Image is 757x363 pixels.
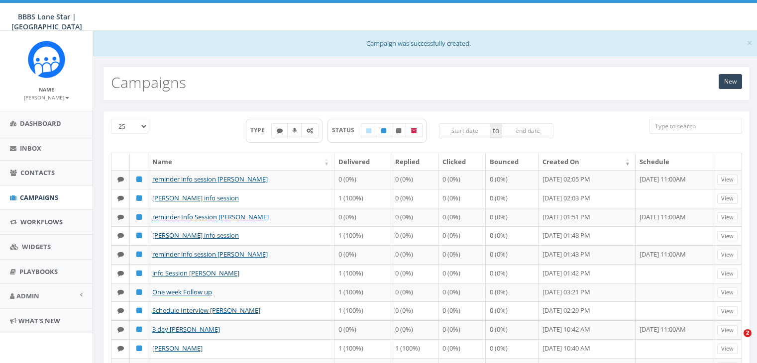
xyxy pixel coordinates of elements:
[391,245,438,264] td: 0 (0%)
[502,123,553,138] input: end date
[438,208,486,227] td: 0 (0%)
[152,269,239,277] a: info Session [PERSON_NAME]
[636,320,713,339] td: [DATE] 11:00AM
[334,170,391,189] td: 0 (0%)
[22,242,51,251] span: Widgets
[111,74,186,91] h2: Campaigns
[539,226,636,245] td: [DATE] 01:48 PM
[361,123,377,138] label: Draft
[717,325,738,336] a: View
[486,320,539,339] td: 0 (0%)
[152,231,239,240] a: [PERSON_NAME] info session
[391,339,438,358] td: 1 (100%)
[539,153,636,171] th: Created On: activate to sort column ascending
[334,339,391,358] td: 1 (100%)
[152,212,269,221] a: reminder Info Session [PERSON_NAME]
[391,283,438,302] td: 0 (0%)
[117,289,124,295] i: Text SMS
[539,189,636,208] td: [DATE] 02:03 PM
[136,195,142,201] i: Published
[391,264,438,283] td: 0 (0%)
[744,329,752,337] span: 2
[334,320,391,339] td: 0 (0%)
[152,306,260,315] a: Schedule Interview [PERSON_NAME]
[117,232,124,239] i: Text SMS
[117,326,124,333] i: Text SMS
[366,128,371,134] i: Draft
[136,326,142,333] i: Published
[391,208,438,227] td: 0 (0%)
[438,283,486,302] td: 0 (0%)
[18,316,60,325] span: What's New
[136,232,142,239] i: Published
[250,126,272,134] span: TYPE
[136,214,142,220] i: Published
[636,208,713,227] td: [DATE] 11:00AM
[136,270,142,276] i: Published
[486,189,539,208] td: 0 (0%)
[717,344,738,354] a: View
[439,123,491,138] input: start date
[486,245,539,264] td: 0 (0%)
[723,329,747,353] iframe: Intercom live chat
[486,153,539,171] th: Bounced
[117,176,124,182] i: Text SMS
[747,36,753,50] span: ×
[391,123,407,138] label: Unpublished
[152,193,239,202] a: [PERSON_NAME] info session
[539,283,636,302] td: [DATE] 03:21 PM
[301,123,319,138] label: Automated Message
[11,12,82,31] span: BBBS Lone Star | [GEOGRAPHIC_DATA]
[381,128,386,134] i: Published
[406,123,423,138] label: Archived
[39,86,54,93] small: Name
[438,320,486,339] td: 0 (0%)
[20,144,41,153] span: Inbox
[438,301,486,320] td: 0 (0%)
[148,153,334,171] th: Name: activate to sort column ascending
[717,175,738,185] a: View
[152,250,268,259] a: reminder info session [PERSON_NAME]
[636,245,713,264] td: [DATE] 11:00AM
[486,208,539,227] td: 0 (0%)
[717,250,738,260] a: View
[136,251,142,258] i: Published
[717,231,738,242] a: View
[136,307,142,314] i: Published
[117,214,124,220] i: Text SMS
[20,217,63,226] span: Workflows
[486,264,539,283] td: 0 (0%)
[717,212,738,223] a: View
[334,283,391,302] td: 1 (100%)
[438,264,486,283] td: 0 (0%)
[136,289,142,295] i: Published
[438,153,486,171] th: Clicked
[334,208,391,227] td: 0 (0%)
[539,170,636,189] td: [DATE] 02:05 PM
[117,251,124,258] i: Text SMS
[438,189,486,208] td: 0 (0%)
[117,307,124,314] i: Text SMS
[152,287,212,296] a: One week Follow up
[486,301,539,320] td: 0 (0%)
[486,283,539,302] td: 0 (0%)
[152,344,203,353] a: [PERSON_NAME]
[539,339,636,358] td: [DATE] 10:40 AM
[717,306,738,317] a: View
[717,287,738,298] a: View
[117,195,124,201] i: Text SMS
[438,339,486,358] td: 0 (0%)
[396,128,401,134] i: Unpublished
[719,74,742,89] a: New
[438,226,486,245] td: 0 (0%)
[649,119,742,134] input: Type to search
[307,128,313,134] i: Automated Message
[486,226,539,245] td: 0 (0%)
[334,264,391,283] td: 1 (100%)
[24,92,69,101] a: [PERSON_NAME]
[636,170,713,189] td: [DATE] 11:00AM
[391,189,438,208] td: 0 (0%)
[152,325,220,334] a: 3 day [PERSON_NAME]
[332,126,361,134] span: STATUS
[490,123,502,138] span: to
